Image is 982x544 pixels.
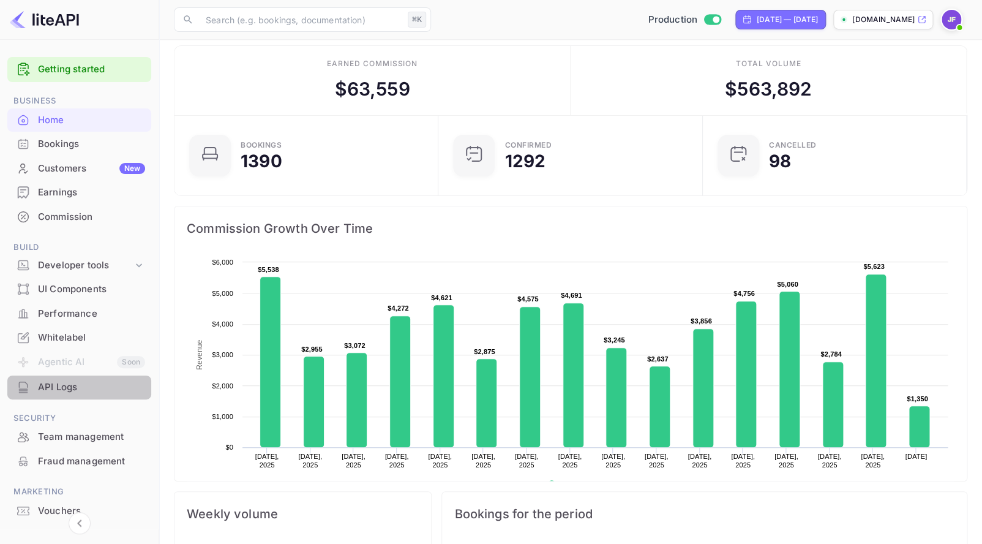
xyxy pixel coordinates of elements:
[38,504,145,518] div: Vouchers
[736,58,801,69] div: Total volume
[38,137,145,151] div: Bookings
[38,62,145,77] a: Getting started
[907,395,928,402] text: $1,350
[817,453,841,469] text: [DATE], 2025
[7,255,151,276] div: Developer tools
[7,326,151,349] a: Whitelabel
[7,278,151,300] a: UI Components
[38,210,145,224] div: Commission
[504,153,545,170] div: 1292
[7,157,151,181] div: CustomersNew
[342,453,365,469] text: [DATE], 2025
[38,162,145,176] div: Customers
[691,317,712,325] text: $3,856
[7,450,151,472] a: Fraud management
[604,336,625,344] text: $3,245
[733,290,755,297] text: $4,756
[863,263,885,270] text: $5,623
[241,153,282,170] div: 1390
[38,455,145,469] div: Fraud management
[198,7,403,32] input: Search (e.g. bookings, documentation)
[688,453,711,469] text: [DATE], 2025
[431,294,452,301] text: $4,621
[7,499,151,523] div: Vouchers
[428,453,452,469] text: [DATE], 2025
[7,425,151,449] div: Team management
[7,132,151,156] div: Bookings
[454,504,954,524] span: Bookings for the period
[7,376,151,399] div: API Logs
[517,295,539,303] text: $4,575
[905,453,927,460] text: [DATE]
[861,453,885,469] text: [DATE], 2025
[7,94,151,108] span: Business
[820,350,842,358] text: $2,784
[385,453,409,469] text: [DATE], 2025
[7,425,151,448] a: Team management
[558,453,582,469] text: [DATE], 2025
[241,142,282,149] div: Bookings
[7,326,151,350] div: Whitelabel
[38,380,145,395] div: API Logs
[212,290,233,297] text: $5,000
[7,302,151,325] a: Performance
[7,181,151,203] a: Earnings
[388,304,409,312] text: $4,272
[301,346,323,353] text: $2,955
[38,331,145,345] div: Whitelabel
[38,307,145,321] div: Performance
[471,453,495,469] text: [DATE], 2025
[10,10,79,29] img: LiteAPI logo
[777,281,798,288] text: $5,060
[225,444,233,451] text: $0
[942,10,961,29] img: Jenny Frimer
[119,163,145,174] div: New
[69,512,91,534] button: Collapse navigation
[258,266,279,273] text: $5,538
[560,480,591,489] text: Revenue
[7,376,151,398] a: API Logs
[774,453,798,469] text: [DATE], 2025
[7,157,151,179] a: CustomersNew
[7,205,151,229] div: Commission
[255,453,279,469] text: [DATE], 2025
[38,259,133,273] div: Developer tools
[474,348,495,355] text: $2,875
[7,181,151,205] div: Earnings
[7,412,151,425] span: Security
[7,278,151,301] div: UI Components
[212,351,233,358] text: $3,000
[561,292,582,299] text: $4,691
[408,12,426,28] div: ⌘K
[327,58,418,69] div: Earned commission
[7,205,151,228] a: Commission
[7,108,151,132] div: Home
[334,75,410,103] div: $ 63,559
[7,241,151,254] span: Build
[212,382,233,390] text: $2,000
[38,113,145,127] div: Home
[38,282,145,297] div: UI Components
[645,453,669,469] text: [DATE], 2025
[187,219,954,238] span: Commission Growth Over Time
[38,430,145,444] div: Team management
[7,450,151,474] div: Fraud management
[515,453,539,469] text: [DATE], 2025
[647,355,669,363] text: $2,637
[212,413,233,420] text: $1,000
[643,13,725,27] div: Switch to Sandbox mode
[852,14,915,25] p: [DOMAIN_NAME]
[769,153,791,170] div: 98
[212,320,233,328] text: $4,000
[298,453,322,469] text: [DATE], 2025
[7,302,151,326] div: Performance
[7,485,151,499] span: Marketing
[344,342,365,349] text: $3,072
[769,142,817,149] div: CANCELLED
[212,259,233,266] text: $6,000
[187,504,419,524] span: Weekly volume
[601,453,625,469] text: [DATE], 2025
[648,13,697,27] span: Production
[7,132,151,155] a: Bookings
[7,57,151,82] div: Getting started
